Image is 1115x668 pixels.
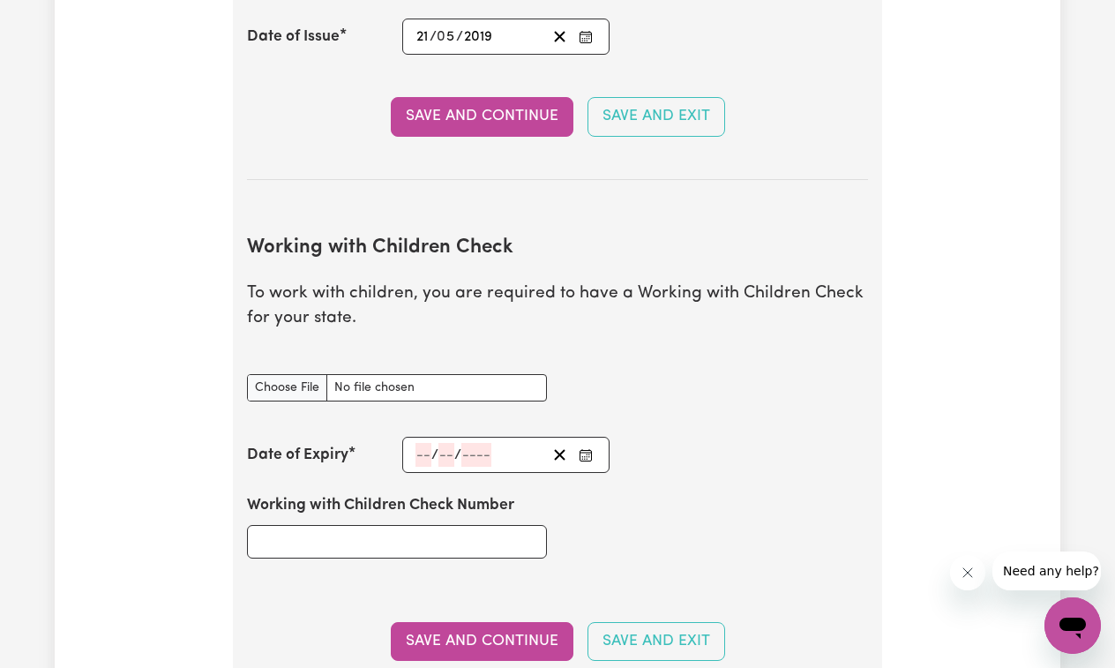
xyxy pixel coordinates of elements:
span: 0 [437,30,445,44]
input: ---- [463,25,494,49]
input: -- [415,25,430,49]
span: / [456,29,463,45]
button: Clear date [546,25,573,49]
span: / [430,29,437,45]
p: To work with children, you are required to have a Working with Children Check for your state. [247,281,868,333]
button: Enter the Date of Expiry of your Working with Children Check [573,443,598,467]
h2: Working with Children Check [247,236,868,260]
button: Save and Continue [391,97,573,136]
button: Save and Exit [587,97,725,136]
span: / [454,447,461,463]
input: -- [438,443,454,467]
input: ---- [461,443,491,467]
button: Save and Continue [391,622,573,661]
span: / [431,447,438,463]
input: -- [438,25,456,49]
iframe: Message from company [992,552,1101,590]
iframe: Close message [950,555,985,590]
button: Enter the Date of Issue of your National Police Check [573,25,598,49]
button: Clear date [546,443,573,467]
label: Date of Expiry [247,444,348,467]
label: Date of Issue [247,26,340,49]
iframe: Button to launch messaging window [1044,597,1101,654]
input: -- [415,443,431,467]
button: Save and Exit [587,622,725,661]
label: Working with Children Check Number [247,494,514,517]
